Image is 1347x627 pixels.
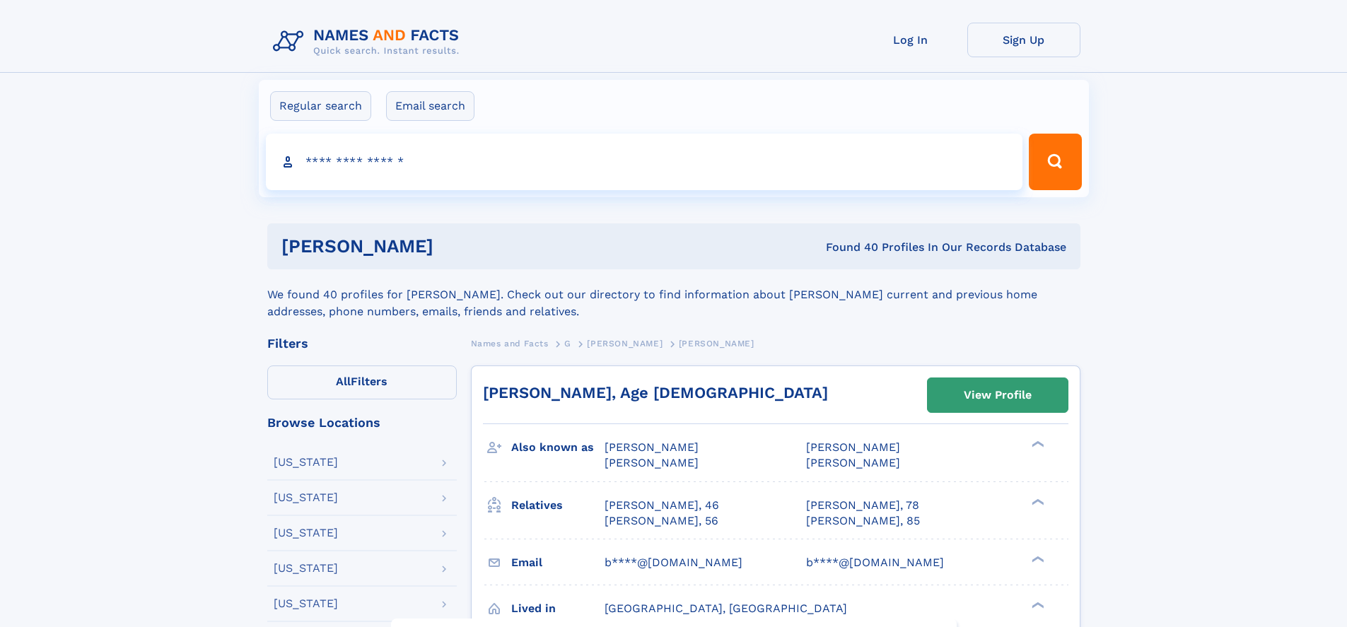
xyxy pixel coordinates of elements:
[587,339,663,348] span: [PERSON_NAME]
[471,334,549,352] a: Names and Facts
[511,597,605,621] h3: Lived in
[270,91,371,121] label: Regular search
[605,602,847,615] span: [GEOGRAPHIC_DATA], [GEOGRAPHIC_DATA]
[274,492,338,503] div: [US_STATE]
[605,513,718,529] a: [PERSON_NAME], 56
[266,134,1023,190] input: search input
[854,23,967,57] a: Log In
[267,365,457,399] label: Filters
[274,563,338,574] div: [US_STATE]
[1029,134,1081,190] button: Search Button
[806,456,900,469] span: [PERSON_NAME]
[605,498,719,513] a: [PERSON_NAME], 46
[806,440,900,454] span: [PERSON_NAME]
[267,269,1080,320] div: We found 40 profiles for [PERSON_NAME]. Check out our directory to find information about [PERSON...
[1028,497,1045,506] div: ❯
[564,339,571,348] span: G
[587,334,663,352] a: [PERSON_NAME]
[605,456,699,469] span: [PERSON_NAME]
[806,513,920,529] a: [PERSON_NAME], 85
[1028,554,1045,563] div: ❯
[336,375,351,388] span: All
[806,498,919,513] a: [PERSON_NAME], 78
[1028,600,1045,609] div: ❯
[267,23,471,61] img: Logo Names and Facts
[928,378,1068,412] a: View Profile
[274,598,338,609] div: [US_STATE]
[274,527,338,539] div: [US_STATE]
[267,337,457,350] div: Filters
[629,240,1066,255] div: Found 40 Profiles In Our Records Database
[511,493,605,517] h3: Relatives
[564,334,571,352] a: G
[679,339,754,348] span: [PERSON_NAME]
[483,384,828,402] a: [PERSON_NAME], Age [DEMOGRAPHIC_DATA]
[964,379,1032,411] div: View Profile
[1028,440,1045,449] div: ❯
[281,238,630,255] h1: [PERSON_NAME]
[274,457,338,468] div: [US_STATE]
[967,23,1080,57] a: Sign Up
[511,435,605,459] h3: Also known as
[511,551,605,575] h3: Email
[386,91,474,121] label: Email search
[267,416,457,429] div: Browse Locations
[605,440,699,454] span: [PERSON_NAME]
